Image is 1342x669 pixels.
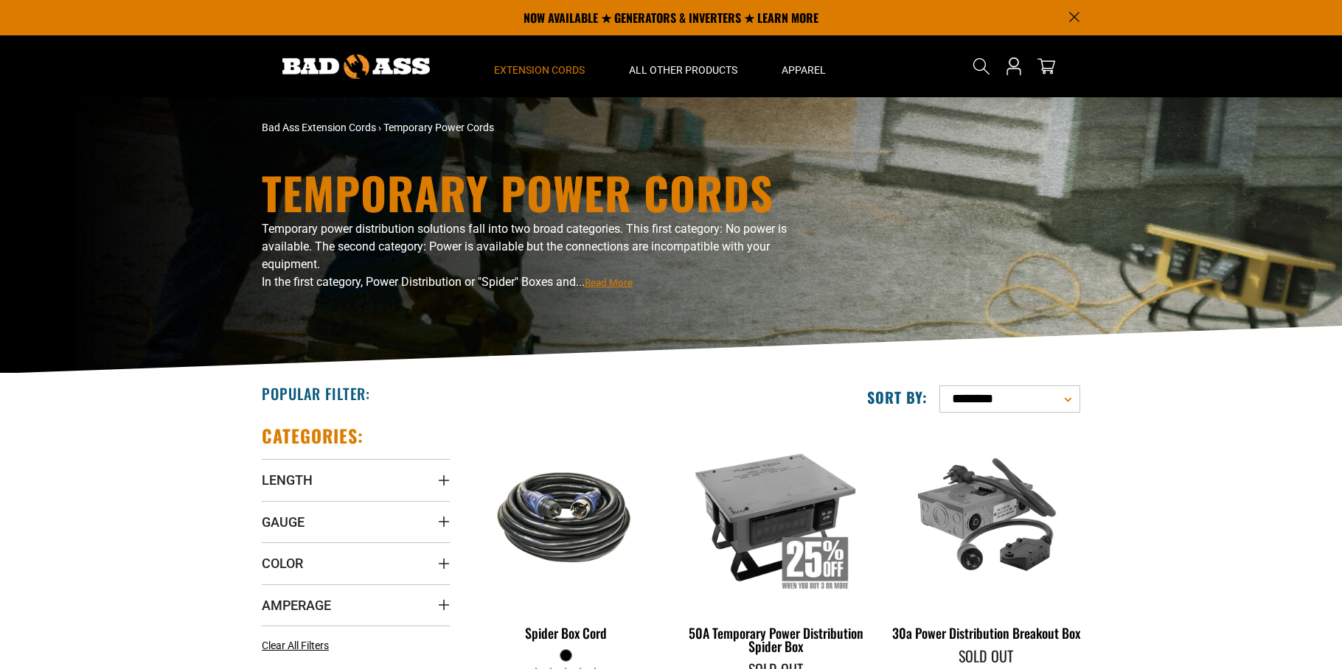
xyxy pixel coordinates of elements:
span: Temporary Power Cords [383,122,494,133]
span: Length [262,472,313,488]
summary: All Other Products [607,35,759,97]
summary: Apparel [759,35,848,97]
img: 50A Temporary Power Distribution Spider Box [683,432,869,601]
img: black [473,460,659,573]
span: Gauge [262,514,305,530]
span: All Other Products [629,63,737,77]
a: 50A Temporary Power Distribution Spider Box 50A Temporary Power Distribution Spider Box [682,424,870,662]
span: Apparel [782,63,826,77]
a: Clear All Filters [262,638,335,654]
label: Sort by: [867,388,928,407]
span: Temporary power distribution solutions fall into two broad categories. This first category: No po... [262,222,787,271]
summary: Extension Cords [472,35,607,97]
span: Extension Cords [494,63,585,77]
a: Bad Ass Extension Cords [262,122,376,133]
div: 50A Temporary Power Distribution Spider Box [682,626,870,653]
summary: Gauge [262,501,450,542]
span: › [378,122,381,133]
nav: breadcrumbs [262,120,800,136]
span: In the first category, Power Distribution or "Spider" Boxes and... [262,275,633,289]
img: green [893,432,1079,601]
h1: Temporary Power Cords [262,170,800,214]
div: 30a Power Distribution Breakout Box [892,626,1080,640]
img: Bad Ass Extension Cords [282,55,430,79]
div: Sold Out [892,648,1080,663]
summary: Length [262,459,450,500]
span: Clear All Filters [262,640,329,651]
h2: Popular Filter: [262,384,370,403]
a: green 30a Power Distribution Breakout Box [892,424,1080,648]
summary: Color [262,542,450,584]
a: black Spider Box Cord [472,424,660,648]
div: Spider Box Cord [472,626,660,640]
span: Read More [585,277,633,288]
span: Color [262,555,303,572]
h2: Categories: [262,424,364,447]
summary: Search [970,55,993,78]
span: Amperage [262,597,331,614]
summary: Amperage [262,584,450,626]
